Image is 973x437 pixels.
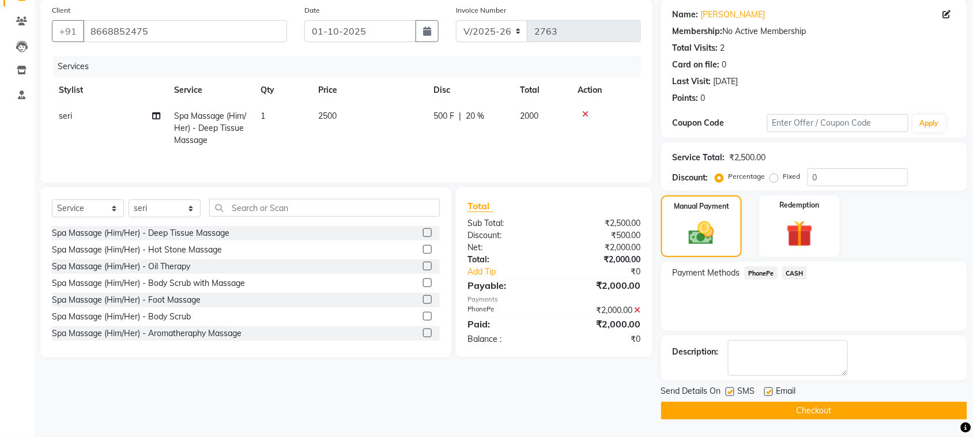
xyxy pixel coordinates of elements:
[52,20,84,42] button: +91
[459,304,555,317] div: PhonePe
[673,9,699,21] div: Name:
[673,117,767,129] div: Coupon Code
[459,242,555,254] div: Net:
[554,278,650,292] div: ₹2,000.00
[783,171,801,182] label: Fixed
[570,266,650,278] div: ₹0
[311,77,427,103] th: Price
[701,9,765,21] a: [PERSON_NAME]
[681,218,722,248] img: _cash.svg
[83,20,287,42] input: Search by Name/Mobile/Email/Code
[776,385,796,400] span: Email
[714,76,738,88] div: [DATE]
[745,266,778,280] span: PhonePe
[722,59,727,71] div: 0
[673,267,740,279] span: Payment Methods
[554,317,650,331] div: ₹2,000.00
[52,244,222,256] div: Spa Massage (Him/Her) - Hot Stone Massage
[52,294,201,306] div: Spa Massage (Him/Her) - Foot Massage
[778,217,821,250] img: _gift.svg
[673,42,718,54] div: Total Visits:
[673,76,711,88] div: Last Visit:
[554,229,650,242] div: ₹500.00
[673,25,723,37] div: Membership:
[674,201,729,212] label: Manual Payment
[701,92,706,104] div: 0
[261,111,265,121] span: 1
[459,266,570,278] a: Add Tip
[459,317,555,331] div: Paid:
[780,200,820,210] label: Redemption
[209,199,440,217] input: Search or Scan
[318,111,337,121] span: 2500
[456,5,506,16] label: Invoice Number
[661,385,721,400] span: Send Details On
[554,254,650,266] div: ₹2,000.00
[738,385,755,400] span: SMS
[52,77,167,103] th: Stylist
[673,152,725,164] div: Service Total:
[459,110,461,122] span: |
[913,115,946,132] button: Apply
[254,77,311,103] th: Qty
[554,217,650,229] div: ₹2,500.00
[459,217,555,229] div: Sub Total:
[571,77,641,103] th: Action
[467,200,494,212] span: Total
[673,172,708,184] div: Discount:
[467,295,641,304] div: Payments
[459,278,555,292] div: Payable:
[52,227,229,239] div: Spa Massage (Him/Her) - Deep Tissue Massage
[52,311,191,323] div: Spa Massage (Him/Her) - Body Scrub
[554,333,650,345] div: ₹0
[661,402,967,420] button: Checkout
[52,5,70,16] label: Client
[52,277,245,289] div: Spa Massage (Him/Her) - Body Scrub with Massage
[459,229,555,242] div: Discount:
[167,77,254,103] th: Service
[52,261,190,273] div: Spa Massage (Him/Her) - Oil Therapy
[427,77,513,103] th: Disc
[466,110,484,122] span: 20 %
[673,346,719,358] div: Description:
[459,254,555,266] div: Total:
[721,42,725,54] div: 2
[459,333,555,345] div: Balance :
[174,111,246,145] span: Spa Massage (Him/Her) - Deep Tissue Massage
[59,111,72,121] span: seri
[513,77,571,103] th: Total
[52,327,242,340] div: Spa Massage (Him/Her) - Aromatheraphy Massage
[53,56,650,77] div: Services
[767,114,908,132] input: Enter Offer / Coupon Code
[520,111,538,121] span: 2000
[782,266,807,280] span: CASH
[729,171,765,182] label: Percentage
[433,110,454,122] span: 500 F
[554,304,650,317] div: ₹2,000.00
[673,92,699,104] div: Points:
[673,59,720,71] div: Card on file:
[554,242,650,254] div: ₹2,000.00
[730,152,766,164] div: ₹2,500.00
[304,5,320,16] label: Date
[673,25,956,37] div: No Active Membership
